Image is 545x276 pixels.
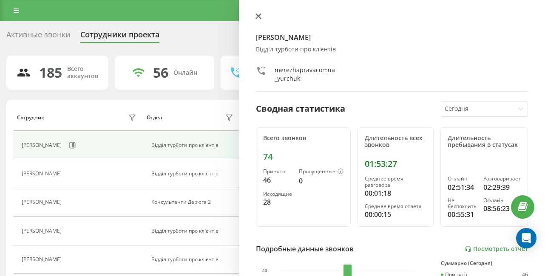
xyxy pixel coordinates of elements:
div: 08:56:23 [483,203,521,214]
div: 28 [263,197,292,207]
div: 46 [263,175,292,185]
div: Відділ турботи про клієнтів [151,142,236,148]
div: Відділ турботи про клієнтів [256,46,528,53]
div: 00:55:31 [448,209,477,220]
div: Сводная статистика [256,102,345,115]
div: 0 [299,176,343,186]
div: Пропущенные [299,169,343,175]
div: 00:00:15 [365,209,426,220]
a: Посмотреть отчет [465,245,528,253]
div: Консультанти Дерюга 2 [151,199,236,205]
div: 02:51:34 [448,182,477,192]
div: 02:29:39 [483,182,521,192]
div: [PERSON_NAME] [22,256,64,262]
div: Исходящие [263,191,292,197]
div: 56 [153,65,168,81]
div: merezhapravacomua_yurchuk [275,66,335,83]
div: Не беспокоить [448,197,477,210]
div: Активные звонки [6,30,70,43]
div: Відділ турботи про клієнтів [151,171,236,177]
div: Онлайн [173,69,197,76]
div: Сотрудники проекта [80,30,159,43]
div: Отдел [147,115,162,121]
div: [PERSON_NAME] [22,171,64,177]
div: 00:01:18 [365,188,426,198]
div: Среднее время ответа [365,203,426,209]
h4: [PERSON_NAME] [256,32,528,42]
div: Подробные данные звонков [256,244,354,254]
text: 40 [262,269,267,273]
div: Принято [263,169,292,175]
div: 74 [263,152,343,162]
div: 185 [39,65,62,81]
div: Длительность всех звонков [365,135,426,149]
div: Длительность пребывания в статусах [448,135,521,149]
div: Среднее время разговора [365,176,426,188]
div: Всего звонков [263,135,343,142]
div: Суммарно (Сегодня) [441,260,528,266]
div: [PERSON_NAME] [22,228,64,234]
div: Відділ турботи про клієнтів [151,228,236,234]
div: Онлайн [448,176,477,182]
div: Всего аккаунтов [67,65,98,80]
div: [PERSON_NAME] [22,199,64,205]
div: Офлайн [483,197,521,203]
div: Open Intercom Messenger [516,228,536,248]
div: Сотрудник [17,115,44,121]
div: Разговаривает [483,176,521,182]
div: Відділ турботи про клієнтів [151,256,236,262]
div: 01:53:27 [365,159,426,169]
div: [PERSON_NAME] [22,142,64,148]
